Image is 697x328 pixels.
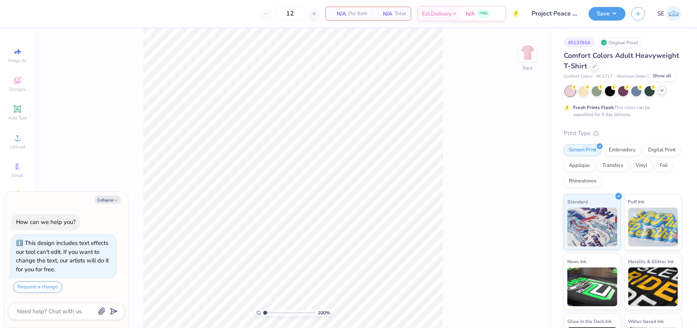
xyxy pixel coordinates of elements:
button: Collapse [95,196,121,204]
span: Upload [10,144,25,150]
span: Add Text [8,115,27,121]
span: Image AI [9,57,27,64]
span: Puff Ink [628,198,645,206]
input: – – [275,7,305,21]
span: N/A [330,10,346,18]
div: This color can be expedited for 5 day delivery. [573,104,669,118]
span: Water based Ink [628,317,664,325]
span: SE [657,9,664,18]
img: Shirley Evaleen B [666,6,681,21]
button: Request a change [13,281,62,293]
span: Greek [12,172,24,179]
img: Puff Ink [628,208,678,246]
img: Neon Ink [567,267,617,306]
div: # 513783A [564,38,595,47]
span: Comfort Colors [564,73,593,80]
span: FREE [480,11,488,16]
img: Metallic & Glitter Ink [628,267,678,306]
div: Transfers [597,160,628,172]
strong: Fresh Prints Flash: [573,104,614,111]
div: Original Proof [599,38,642,47]
div: Vinyl [631,160,652,172]
span: Designs [9,86,26,92]
a: SE [657,6,681,21]
span: Minimum Order: 24 + [617,73,655,80]
div: Foil [655,160,673,172]
span: N/A [377,10,392,18]
button: Save [589,7,626,21]
div: Applique [564,160,595,172]
span: Neon Ink [567,257,586,266]
span: Total [395,10,406,18]
input: Untitled Design [526,6,583,21]
span: Standard [567,198,588,206]
div: Embroidery [604,144,641,156]
span: # C1717 [596,73,613,80]
span: 100 % [318,309,330,316]
img: Standard [567,208,617,246]
div: Digital Print [643,144,681,156]
div: Rhinestones [564,175,601,187]
span: Metallic & Glitter Ink [628,257,674,266]
div: Show all [648,70,676,81]
div: Back [523,64,533,71]
div: Screen Print [564,144,601,156]
div: This design includes text effects our tool can't edit. If you want to change the text, our artist... [16,239,109,273]
div: How can we help you? [16,218,76,226]
img: Back [520,45,535,61]
span: Glow in the Dark Ink [567,317,612,325]
span: Comfort Colors Adult Heavyweight T-Shirt [564,51,679,71]
div: Print Type [564,129,681,138]
span: Est. Delivery [422,10,452,18]
span: N/A [466,10,475,18]
span: Per Item [348,10,367,18]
